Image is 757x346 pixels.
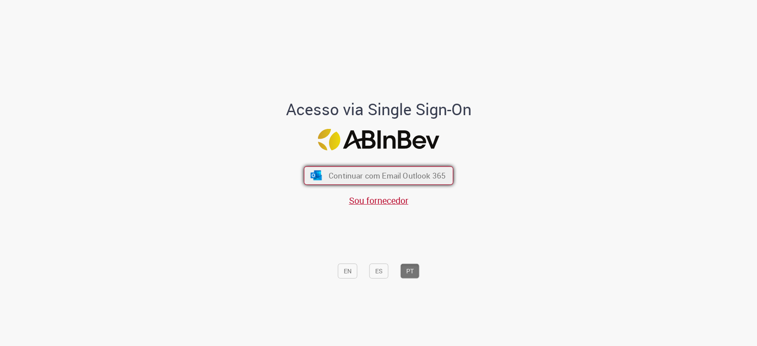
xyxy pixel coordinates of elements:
img: Logo ABInBev [318,128,439,150]
img: ícone Azure/Microsoft 360 [310,171,322,180]
h1: Acesso via Single Sign-On [255,101,502,118]
a: Sou fornecedor [349,194,408,206]
button: ícone Azure/Microsoft 360 Continuar com Email Outlook 365 [304,167,453,185]
button: ES [369,263,388,278]
span: Continuar com Email Outlook 365 [329,171,446,181]
button: EN [338,263,357,278]
button: PT [400,263,420,278]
